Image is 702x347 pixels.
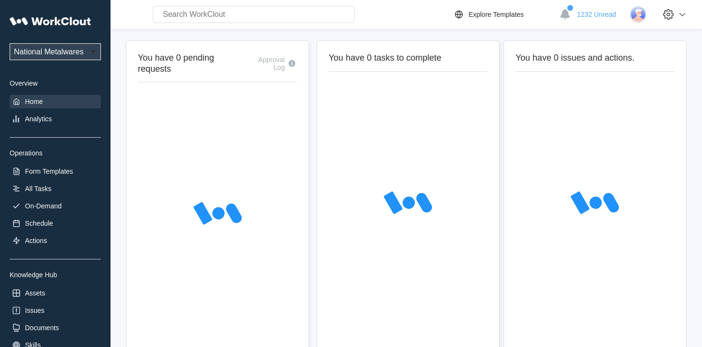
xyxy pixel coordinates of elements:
[10,234,101,247] a: Actions
[25,324,59,332] div: Documents
[468,11,524,18] div: Explore Templates
[329,52,488,64] h2: You have 0 tasks to complete
[577,11,616,18] span: 1232 Unread
[10,321,101,334] a: Documents
[153,6,355,23] input: Search WorkClout
[138,52,246,74] h2: You have 0 pending requests
[25,115,52,123] div: Analytics
[10,165,101,178] a: Form Templates
[10,271,101,279] div: Knowledge Hub
[10,217,101,230] a: Schedule
[453,9,554,20] a: Explore Templates
[516,52,675,64] h2: You have 0 issues and actions.
[10,112,101,126] a: Analytics
[25,202,62,210] div: On-Demand
[10,199,101,213] a: On-Demand
[10,95,101,108] a: Home
[246,56,285,71] div: Approval Log
[10,79,101,87] div: Overview
[25,237,47,244] div: Actions
[10,149,101,157] div: Operations
[10,304,101,317] a: Issues
[10,182,101,195] a: All Tasks
[25,167,73,175] div: Form Templates
[630,6,646,23] img: user-3.png
[10,286,101,300] a: Assets
[25,219,53,227] div: Schedule
[25,185,51,193] div: All Tasks
[25,98,43,105] div: Home
[25,289,45,297] div: Assets
[25,307,44,314] div: Issues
